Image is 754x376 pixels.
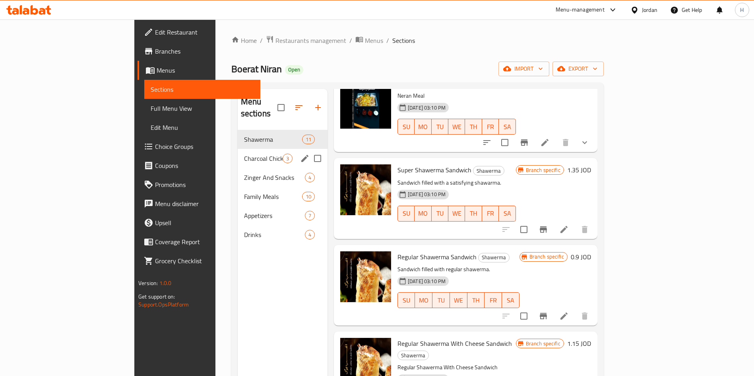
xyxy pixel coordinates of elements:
button: delete [575,220,594,239]
button: SU [397,119,415,135]
button: Branch-specific-item [534,220,553,239]
span: FR [485,208,496,219]
a: Full Menu View [144,99,260,118]
span: Select to update [496,134,513,151]
div: items [305,173,315,182]
div: Appetizers7 [238,206,328,225]
span: TU [435,208,445,219]
span: Coverage Report [155,237,254,247]
button: WE [450,292,467,308]
img: Regular Shawerma Sandwich [340,251,391,302]
h6: 1.35 JOD [567,164,591,175]
button: TH [465,206,482,222]
span: export [559,64,597,74]
button: WE [448,206,465,222]
span: Zinger And Snacks [244,173,305,182]
span: Appetizers [244,211,305,220]
button: export [552,62,604,76]
div: Drinks [244,230,305,239]
span: Shawerma [479,253,509,262]
div: Shawerma [397,351,429,360]
a: Menus [138,61,260,80]
a: Edit menu item [559,225,569,234]
span: TU [436,295,447,306]
li: / [386,36,389,45]
span: 1.0.0 [159,278,172,288]
span: WE [453,295,464,306]
div: Zinger And Snacks4 [238,168,328,187]
button: Branch-specific-item [515,133,534,152]
button: show more [575,133,594,152]
button: WE [448,119,465,135]
a: Promotions [138,175,260,194]
nav: Menu sections [238,127,328,247]
span: TH [471,295,482,306]
a: Sections [144,80,260,99]
a: Branches [138,42,260,61]
span: SU [401,121,411,133]
span: FR [485,121,496,133]
a: Coupons [138,156,260,175]
li: / [260,36,263,45]
span: SA [502,121,512,133]
span: 4 [305,231,314,239]
span: FR [488,295,499,306]
button: SA [502,292,519,308]
span: 11 [302,136,314,143]
span: import [505,64,543,74]
span: SU [401,295,412,306]
button: TU [432,206,448,222]
span: MO [418,208,428,219]
h6: 1.15 JOD [567,338,591,349]
span: Open [285,66,303,73]
a: Edit Menu [144,118,260,137]
span: MO [418,121,428,133]
img: Super Shawerma Sandwich [340,164,391,215]
span: Branch specific [526,253,567,260]
button: SU [397,206,415,222]
div: Open [285,65,303,75]
span: Regular Shawerma Sandwich [397,251,477,263]
span: 4 [305,174,314,181]
span: Coupons [155,161,254,170]
div: items [283,154,293,163]
span: Edit Restaurant [155,27,254,37]
div: Shawerma11 [238,130,328,149]
span: SA [502,208,512,219]
a: Choice Groups [138,137,260,156]
button: sort-choices [477,133,496,152]
li: / [349,36,352,45]
a: Upsell [138,213,260,232]
div: Menu-management [556,5,605,15]
span: Shawerma [244,135,302,144]
span: Promotions [155,180,254,189]
span: 10 [302,193,314,201]
button: TU [432,119,448,135]
span: Branch specific [523,340,564,347]
span: Select all sections [273,99,289,116]
span: Full Menu View [151,104,254,113]
a: Edit Restaurant [138,23,260,42]
span: TH [468,208,479,219]
button: SU [397,292,415,308]
div: Family Meals10 [238,187,328,206]
span: Shawerma [473,166,504,175]
a: Grocery Checklist [138,251,260,270]
button: edit [299,152,311,164]
a: Edit menu item [540,138,550,147]
button: TH [467,292,485,308]
span: [DATE] 03:10 PM [405,104,449,112]
span: Sections [151,85,254,94]
h6: 0.9 JOD [571,251,591,262]
span: Sections [392,36,415,45]
button: SA [499,206,516,222]
button: Add section [308,98,328,117]
span: Version: [138,278,158,288]
span: Select to update [516,221,532,238]
span: Family Meals [244,192,302,201]
span: Edit Menu [151,123,254,132]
